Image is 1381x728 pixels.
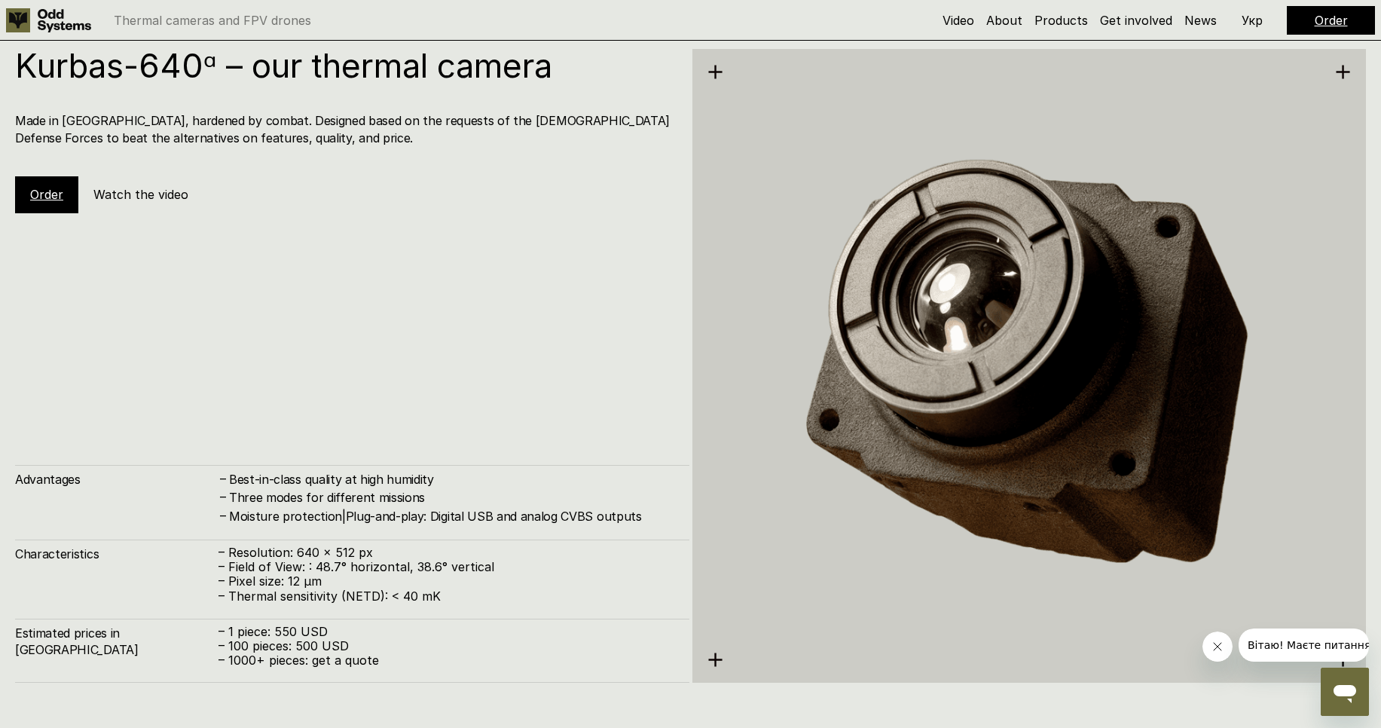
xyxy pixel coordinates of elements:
[229,489,674,506] h4: Three modes for different missions
[220,488,226,505] h4: –
[986,13,1022,28] a: About
[1100,13,1172,28] a: Get involved
[218,574,674,589] p: – Pixel size: 12 µm
[218,653,674,668] p: – 1000+ pieces: get a quote
[218,639,674,653] p: – 100 pieces: 500 USD
[218,589,674,604] p: – Thermal sensitivity (NETD): < 40 mK
[218,546,674,560] p: – Resolution: 640 x 512 px
[229,508,674,525] h4: Moisture protection|Plug-and-play: Digital USB and analog CVBS outputs
[1034,13,1088,28] a: Products
[1202,632,1233,662] iframe: Close message
[1315,13,1348,28] a: Order
[220,506,226,523] h4: –
[9,11,138,23] span: Вітаю! Маєте питання?
[1242,14,1263,26] p: Укр
[15,625,218,659] h4: Estimated prices in [GEOGRAPHIC_DATA]
[15,471,218,488] h4: Advantages
[218,560,674,574] p: – Field of View: : 48.7° horizontal, 38.6° vertical
[229,471,674,488] h4: Best-in-class quality at high humidity
[218,625,674,639] p: – 1 piece: 550 USD
[15,49,674,82] h1: Kurbas-640ᵅ – our thermal camera
[15,112,674,146] h4: Made in [GEOGRAPHIC_DATA], hardened by combat. Designed based on the requests of the [DEMOGRAPHIC...
[114,14,311,26] p: Thermal cameras and FPV drones
[1239,629,1369,662] iframe: Message from company
[30,187,63,202] a: Order
[1184,13,1217,28] a: News
[220,470,226,487] h4: –
[15,546,218,562] h4: Characteristics
[93,186,188,203] h5: Watch the video
[943,13,974,28] a: Video
[1321,668,1369,716] iframe: Button to launch messaging window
